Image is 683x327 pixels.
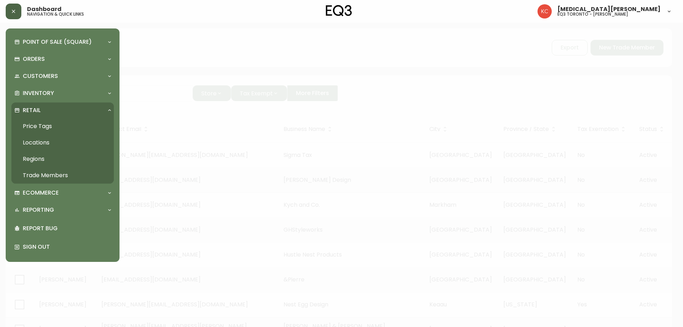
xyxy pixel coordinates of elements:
a: Trade Members [11,167,114,184]
p: Reporting [23,206,54,214]
p: Inventory [23,89,54,97]
div: Orders [11,51,114,67]
a: Regions [11,151,114,167]
div: Inventory [11,85,114,101]
img: logo [326,5,352,16]
p: Sign Out [23,243,111,251]
a: Locations [11,135,114,151]
h5: eq3 toronto - [PERSON_NAME] [557,12,628,16]
p: Retail [23,106,41,114]
p: Point of Sale (Square) [23,38,92,46]
h5: navigation & quick links [27,12,84,16]
p: Orders [23,55,45,63]
div: Ecommerce [11,185,114,201]
p: Customers [23,72,58,80]
p: Ecommerce [23,189,59,197]
span: [MEDICAL_DATA][PERSON_NAME] [557,6,661,12]
img: 6487344ffbf0e7f3b216948508909409 [538,4,552,19]
span: Dashboard [27,6,62,12]
div: Report Bug [11,219,114,238]
p: Report Bug [23,225,111,232]
div: Retail [11,102,114,118]
a: Price Tags [11,118,114,135]
div: Reporting [11,202,114,218]
div: Point of Sale (Square) [11,34,114,50]
div: Sign Out [11,238,114,256]
div: Customers [11,68,114,84]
